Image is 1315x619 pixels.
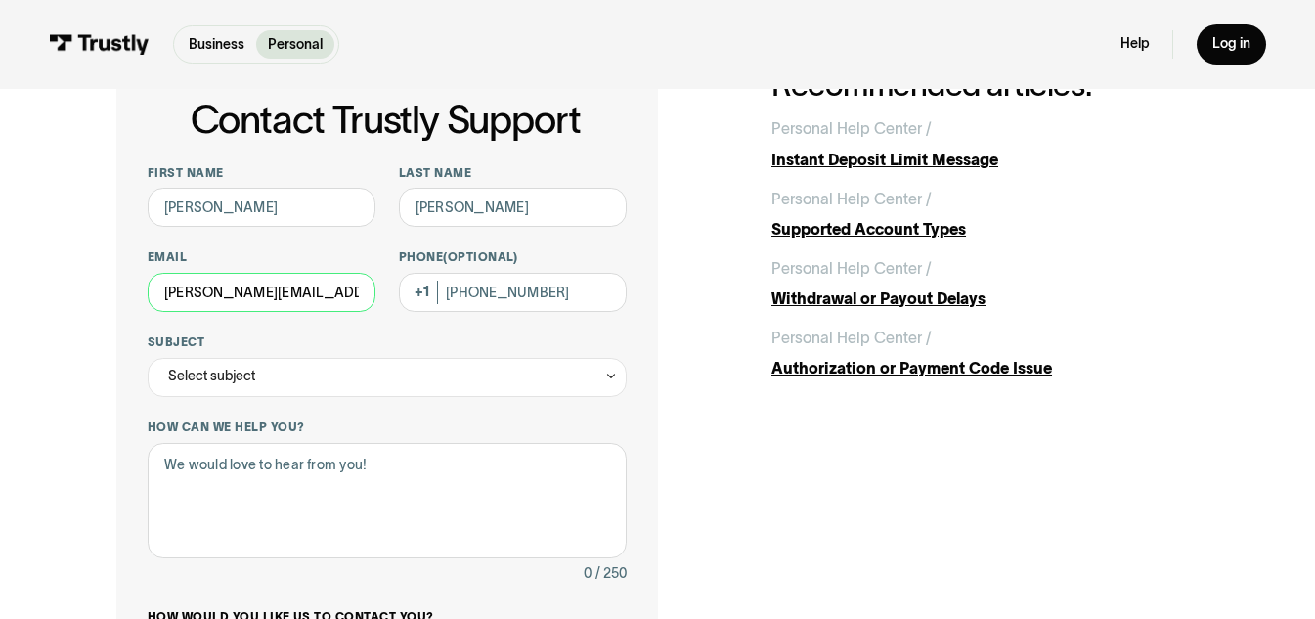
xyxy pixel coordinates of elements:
p: Business [189,34,244,55]
label: Email [148,249,375,265]
div: / 250 [595,562,627,586]
div: Personal Help Center / [771,327,932,350]
div: Authorization or Payment Code Issue [771,357,1199,380]
a: Log in [1197,24,1266,66]
img: Trustly Logo [49,34,150,56]
input: (555) 555-5555 [399,273,627,312]
input: Alex [148,188,375,227]
span: (Optional) [443,250,518,263]
input: Howard [399,188,627,227]
div: Select subject [148,358,627,397]
div: Instant Deposit Limit Message [771,149,1199,172]
div: Withdrawal or Payout Delays [771,287,1199,311]
div: Personal Help Center / [771,257,932,281]
h1: Contact Trustly Support [144,99,627,141]
a: Personal Help Center /Withdrawal or Payout Delays [771,257,1199,311]
a: Business [178,30,257,59]
div: Personal Help Center / [771,188,932,211]
label: How can we help you? [148,420,627,435]
a: Personal Help Center /Supported Account Types [771,188,1199,242]
label: Last name [399,165,627,181]
div: Supported Account Types [771,218,1199,242]
div: Log in [1212,35,1250,53]
a: Personal Help Center /Instant Deposit Limit Message [771,117,1199,171]
a: Help [1120,35,1150,53]
div: 0 [584,562,592,586]
p: Personal [268,34,323,55]
label: First name [148,165,375,181]
div: Personal Help Center / [771,117,932,141]
input: alex@mail.com [148,273,375,312]
label: Phone [399,249,627,265]
label: Subject [148,334,627,350]
a: Personal [256,30,334,59]
div: Select subject [168,365,255,388]
a: Personal Help Center /Authorization or Payment Code Issue [771,327,1199,380]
